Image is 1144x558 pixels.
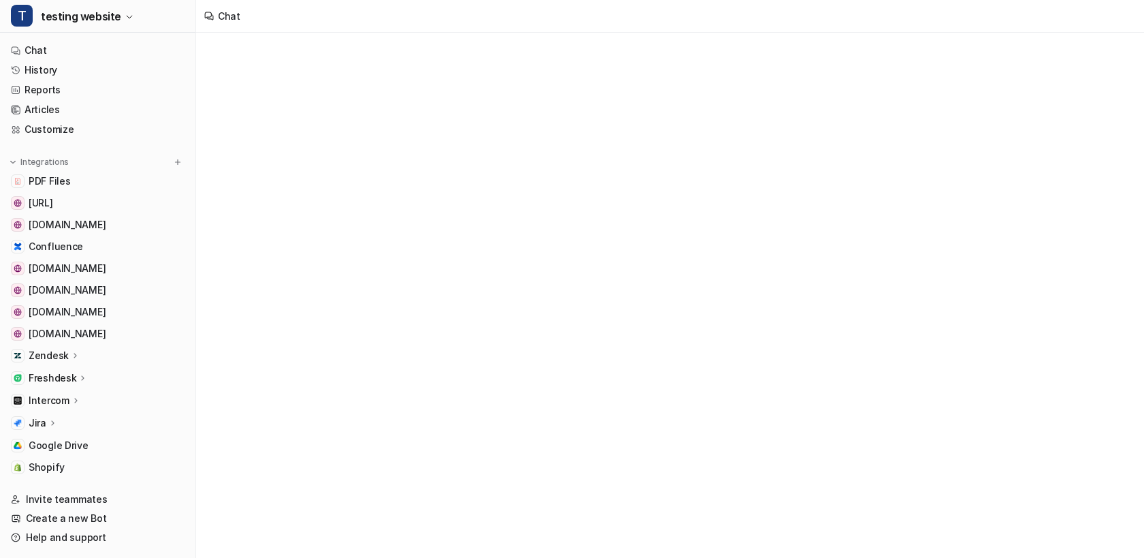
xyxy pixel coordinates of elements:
[29,327,106,341] span: [DOMAIN_NAME]
[14,441,22,450] img: Google Drive
[8,157,18,167] img: expand menu
[5,120,190,139] a: Customize
[14,221,22,229] img: support.coursiv.io
[29,283,106,297] span: [DOMAIN_NAME]
[5,303,190,322] a: nri3pl.com[DOMAIN_NAME]
[5,215,190,234] a: support.coursiv.io[DOMAIN_NAME]
[14,177,22,185] img: PDF Files
[14,330,22,338] img: careers-nri3pl.com
[14,463,22,471] img: Shopify
[5,80,190,99] a: Reports
[14,264,22,273] img: support.bikesonline.com.au
[14,352,22,360] img: Zendesk
[29,240,83,253] span: Confluence
[5,509,190,528] a: Create a new Bot
[14,286,22,294] img: www.cardekho.com
[29,196,53,210] span: [URL]
[218,9,240,23] div: Chat
[29,394,69,407] p: Intercom
[20,157,69,168] p: Integrations
[173,157,182,167] img: menu_add.svg
[14,243,22,251] img: Confluence
[5,100,190,119] a: Articles
[14,397,22,405] img: Intercom
[5,193,190,213] a: www.eesel.ai[URL]
[5,281,190,300] a: www.cardekho.com[DOMAIN_NAME]
[5,436,190,455] a: Google DriveGoogle Drive
[5,324,190,343] a: careers-nri3pl.com[DOMAIN_NAME]
[5,490,190,509] a: Invite teammates
[14,419,22,427] img: Jira
[5,458,190,477] a: ShopifyShopify
[5,41,190,60] a: Chat
[29,349,69,362] p: Zendesk
[29,174,70,188] span: PDF Files
[5,61,190,80] a: History
[29,461,65,474] span: Shopify
[5,237,190,256] a: ConfluenceConfluence
[5,172,190,191] a: PDF FilesPDF Files
[5,259,190,278] a: support.bikesonline.com.au[DOMAIN_NAME]
[41,7,121,26] span: testing website
[29,262,106,275] span: [DOMAIN_NAME]
[29,439,89,452] span: Google Drive
[5,528,190,547] a: Help and support
[11,5,33,27] span: T
[29,371,76,385] p: Freshdesk
[29,218,106,232] span: [DOMAIN_NAME]
[14,374,22,382] img: Freshdesk
[14,199,22,207] img: www.eesel.ai
[29,416,46,430] p: Jira
[29,305,106,319] span: [DOMAIN_NAME]
[14,308,22,316] img: nri3pl.com
[5,155,73,169] button: Integrations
